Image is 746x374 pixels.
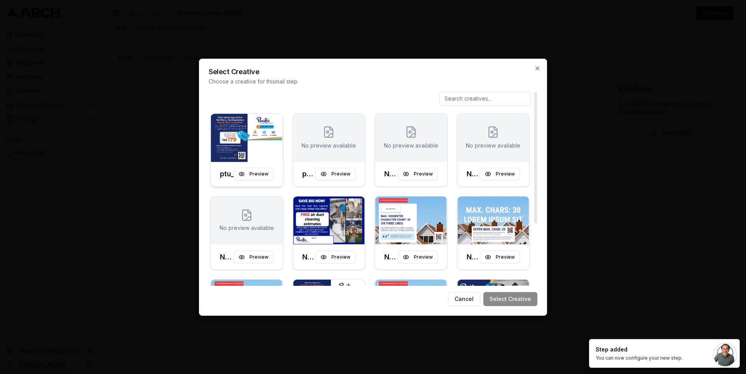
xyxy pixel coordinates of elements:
button: Preview [398,251,438,263]
button: Cancel [448,292,480,306]
h3: New Campaign (Front) [302,252,316,263]
button: Preview [234,251,274,263]
button: Preview [315,251,356,263]
h3: ptu_179_directmail_newcustomers_sept2025 [220,169,234,179]
img: Front creative for New Campaign (Front) [375,197,447,245]
img: Front creative for New Campaign (Front) (Copy) [457,280,530,328]
h3: New Campaign (Front) [384,169,398,179]
img: Front creative for New Campaign (Front) [211,280,283,328]
h3: New Campaign (Front) [467,169,480,179]
p: No preview available [384,141,438,149]
h2: Select Creative [209,68,537,75]
p: Choose a creative for this mail step [209,78,537,85]
img: Front creative for New Campaign (Front) [293,280,365,328]
p: No preview available [302,141,356,149]
h3: New Campaign (Front) [220,252,234,263]
svg: No creative preview [241,209,253,221]
img: Front creative for New Campaign (Front) [293,197,365,245]
svg: No creative preview [322,126,335,138]
p: No preview available [466,141,520,149]
h3: New Campaign (Front) [384,252,398,263]
button: Preview [480,168,520,180]
button: Preview [480,251,520,263]
img: Front creative for New Campaign (Front) [375,280,447,328]
img: Front creative for New Campaign (Front) [457,197,530,245]
button: Preview [234,168,274,180]
svg: No creative preview [487,126,499,138]
h3: New Campaign (Front) [467,252,480,263]
h3: postcard Front (Default) [302,169,316,179]
img: Back creative for ptu_179_directmail_newcustomers_sept2025 [211,114,283,162]
svg: No creative preview [405,126,417,138]
input: Search creatives... [439,92,531,106]
button: Preview [398,168,438,180]
p: No preview available [220,224,274,232]
button: Preview [315,168,356,180]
